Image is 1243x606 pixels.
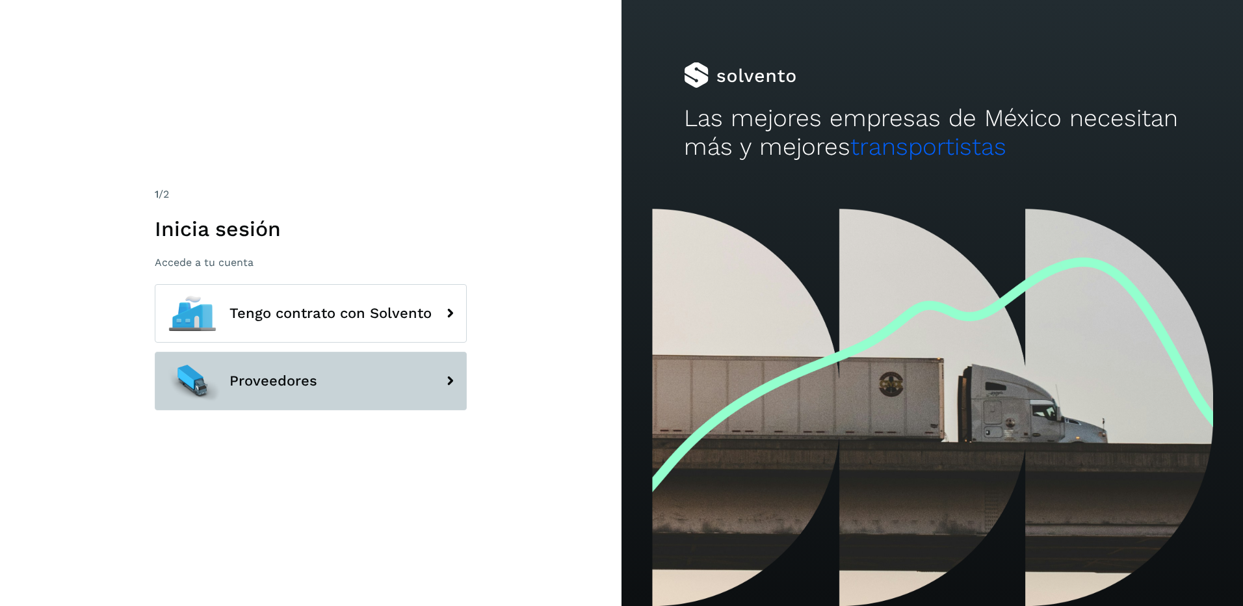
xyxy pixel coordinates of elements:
span: Tengo contrato con Solvento [229,306,432,321]
span: Proveedores [229,373,317,389]
button: Tengo contrato con Solvento [155,284,467,343]
div: /2 [155,187,467,202]
span: 1 [155,188,159,200]
h2: Las mejores empresas de México necesitan más y mejores [684,104,1181,162]
span: transportistas [850,133,1006,161]
h1: Inicia sesión [155,217,467,241]
p: Accede a tu cuenta [155,256,467,269]
button: Proveedores [155,352,467,410]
